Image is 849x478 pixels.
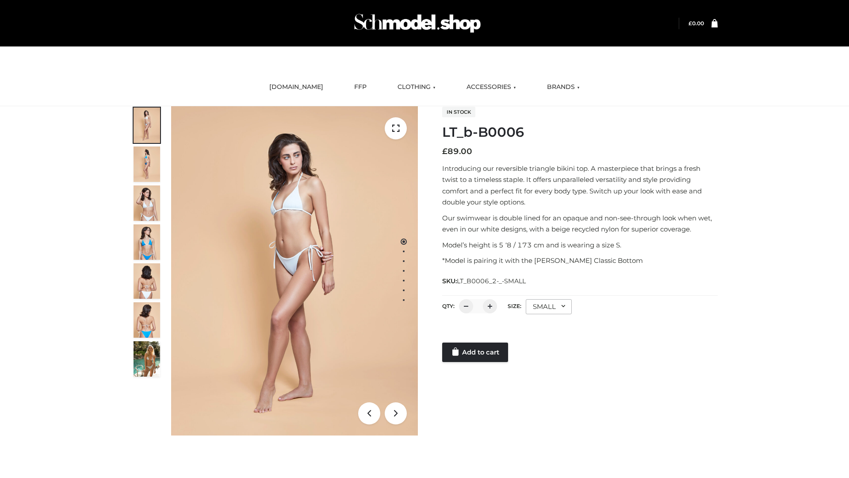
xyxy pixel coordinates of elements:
[134,108,160,143] img: ArielClassicBikiniTop_CloudNine_AzureSky_OW114ECO_1-scaled.jpg
[688,20,704,27] a: £0.00
[134,263,160,299] img: ArielClassicBikiniTop_CloudNine_AzureSky_OW114ECO_7-scaled.jpg
[442,212,718,235] p: Our swimwear is double lined for an opaque and non-see-through look when wet, even in our white d...
[442,146,447,156] span: £
[460,77,523,97] a: ACCESSORIES
[134,185,160,221] img: ArielClassicBikiniTop_CloudNine_AzureSky_OW114ECO_3-scaled.jpg
[508,303,521,309] label: Size:
[442,124,718,140] h1: LT_b-B0006
[263,77,330,97] a: [DOMAIN_NAME]
[171,106,418,436] img: ArielClassicBikiniTop_CloudNine_AzureSky_OW114ECO_1
[442,343,508,362] a: Add to cart
[688,20,692,27] span: £
[442,107,475,117] span: In stock
[134,146,160,182] img: ArielClassicBikiniTop_CloudNine_AzureSky_OW114ECO_2-scaled.jpg
[134,302,160,338] img: ArielClassicBikiniTop_CloudNine_AzureSky_OW114ECO_8-scaled.jpg
[688,20,704,27] bdi: 0.00
[540,77,586,97] a: BRANDS
[442,163,718,208] p: Introducing our reversible triangle bikini top. A masterpiece that brings a fresh twist to a time...
[526,299,572,314] div: SMALL
[351,6,484,41] img: Schmodel Admin 964
[442,303,455,309] label: QTY:
[442,146,472,156] bdi: 89.00
[442,276,527,286] span: SKU:
[348,77,373,97] a: FFP
[457,277,526,285] span: LT_B0006_2-_-SMALL
[442,239,718,251] p: Model’s height is 5 ‘8 / 173 cm and is wearing a size S.
[442,255,718,266] p: *Model is pairing it with the [PERSON_NAME] Classic Bottom
[391,77,442,97] a: CLOTHING
[134,224,160,260] img: ArielClassicBikiniTop_CloudNine_AzureSky_OW114ECO_4-scaled.jpg
[134,341,160,377] img: Arieltop_CloudNine_AzureSky2.jpg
